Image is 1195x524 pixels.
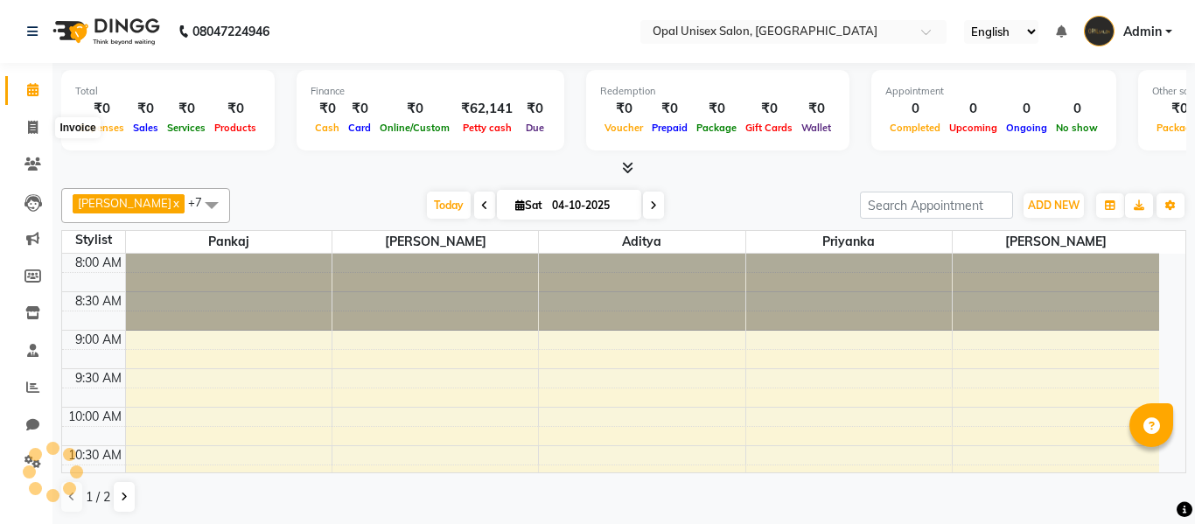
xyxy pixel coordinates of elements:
[375,122,454,134] span: Online/Custom
[311,122,344,134] span: Cash
[454,99,520,119] div: ₹62,141
[945,99,1002,119] div: 0
[163,99,210,119] div: ₹0
[1028,199,1080,212] span: ADD NEW
[741,99,797,119] div: ₹0
[1024,193,1084,218] button: ADD NEW
[647,99,692,119] div: ₹0
[547,192,634,219] input: 2025-10-04
[163,122,210,134] span: Services
[521,122,549,134] span: Due
[72,254,125,272] div: 8:00 AM
[600,99,647,119] div: ₹0
[741,122,797,134] span: Gift Cards
[1052,99,1102,119] div: 0
[860,192,1013,219] input: Search Appointment
[539,231,744,253] span: Aditya
[65,446,125,465] div: 10:30 AM
[458,122,516,134] span: Petty cash
[1123,23,1162,41] span: Admin
[332,231,538,253] span: [PERSON_NAME]
[885,99,945,119] div: 0
[126,231,332,253] span: Pankaj
[55,117,100,138] div: Invoice
[72,369,125,388] div: 9:30 AM
[75,99,129,119] div: ₹0
[945,122,1002,134] span: Upcoming
[1084,16,1115,46] img: Admin
[692,99,741,119] div: ₹0
[171,196,179,210] a: x
[65,408,125,426] div: 10:00 AM
[746,231,952,253] span: Priyanka
[344,99,375,119] div: ₹0
[311,84,550,99] div: Finance
[600,122,647,134] span: Voucher
[192,7,269,56] b: 08047224946
[1002,122,1052,134] span: Ongoing
[344,122,375,134] span: Card
[953,231,1159,253] span: [PERSON_NAME]
[210,99,261,119] div: ₹0
[1002,99,1052,119] div: 0
[45,7,164,56] img: logo
[885,122,945,134] span: Completed
[885,84,1102,99] div: Appointment
[129,122,163,134] span: Sales
[427,192,471,219] span: Today
[78,196,171,210] span: [PERSON_NAME]
[188,195,215,209] span: +7
[797,99,835,119] div: ₹0
[86,488,110,507] span: 1 / 2
[520,99,550,119] div: ₹0
[797,122,835,134] span: Wallet
[311,99,344,119] div: ₹0
[600,84,835,99] div: Redemption
[375,99,454,119] div: ₹0
[72,292,125,311] div: 8:30 AM
[692,122,741,134] span: Package
[511,199,547,212] span: Sat
[1052,122,1102,134] span: No show
[62,231,125,249] div: Stylist
[129,99,163,119] div: ₹0
[75,84,261,99] div: Total
[647,122,692,134] span: Prepaid
[210,122,261,134] span: Products
[72,331,125,349] div: 9:00 AM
